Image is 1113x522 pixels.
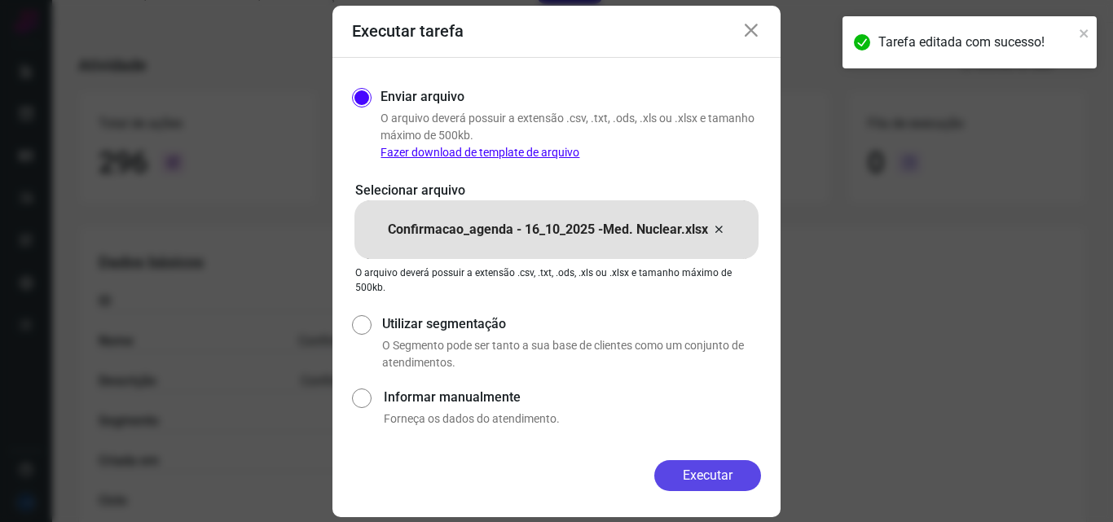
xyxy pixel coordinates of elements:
p: O Segmento pode ser tanto a sua base de clientes como um conjunto de atendimentos. [382,337,761,371]
p: Selecionar arquivo [355,181,758,200]
p: O arquivo deverá possuir a extensão .csv, .txt, .ods, .xls ou .xlsx e tamanho máximo de 500kb. [381,110,761,161]
button: Executar [654,460,761,491]
label: Enviar arquivo [381,87,464,107]
p: O arquivo deverá possuir a extensão .csv, .txt, .ods, .xls ou .xlsx e tamanho máximo de 500kb. [355,265,758,295]
p: Confirmacao_agenda - 16_10_2025 -Med. Nuclear.xlsx [388,220,708,239]
label: Informar manualmente [384,388,761,407]
h3: Executar tarefa [352,21,464,41]
a: Fazer download de template de arquivo [381,146,579,159]
p: Forneça os dados do atendimento. [384,410,761,428]
button: close [1079,23,1090,42]
div: Tarefa editada com sucesso! [878,33,1074,52]
label: Utilizar segmentação [382,314,761,334]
